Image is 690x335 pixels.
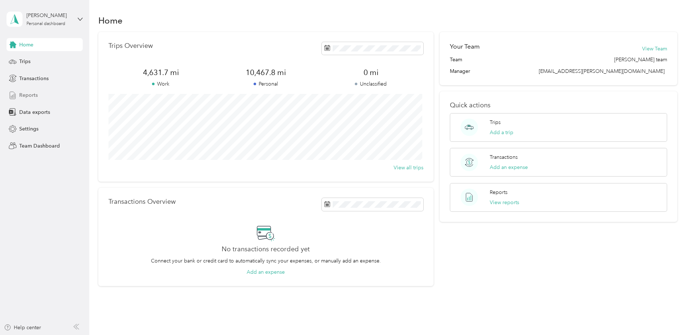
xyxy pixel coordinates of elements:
[108,67,213,78] span: 4,631.7 mi
[108,42,153,50] p: Trips Overview
[222,245,310,253] h2: No transactions recorded yet
[450,56,462,63] span: Team
[247,268,285,276] button: Add an expense
[151,257,381,265] p: Connect your bank or credit card to automatically sync your expenses, or manually add an expense.
[319,67,423,78] span: 0 mi
[19,108,50,116] span: Data exports
[490,189,508,196] p: Reports
[19,41,33,49] span: Home
[649,294,690,335] iframe: Everlance-gr Chat Button Frame
[19,91,38,99] span: Reports
[213,80,318,88] p: Personal
[642,45,667,53] button: View Team
[19,125,38,133] span: Settings
[490,199,519,206] button: View reports
[450,102,667,109] p: Quick actions
[490,153,518,161] p: Transactions
[26,22,65,26] div: Personal dashboard
[319,80,423,88] p: Unclassified
[19,142,60,150] span: Team Dashboard
[394,164,423,171] button: View all trips
[490,119,501,126] p: Trips
[98,17,123,24] h1: Home
[26,12,72,19] div: [PERSON_NAME]
[490,129,513,136] button: Add a trip
[450,67,470,75] span: Manager
[19,58,30,65] span: Trips
[450,42,480,51] h2: Your Team
[539,68,665,74] span: [EMAIL_ADDRESS][PERSON_NAME][DOMAIN_NAME]
[19,75,49,82] span: Transactions
[108,198,176,206] p: Transactions Overview
[614,56,667,63] span: [PERSON_NAME] team
[4,324,41,331] button: Help center
[108,80,213,88] p: Work
[213,67,318,78] span: 10,467.8 mi
[490,164,528,171] button: Add an expense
